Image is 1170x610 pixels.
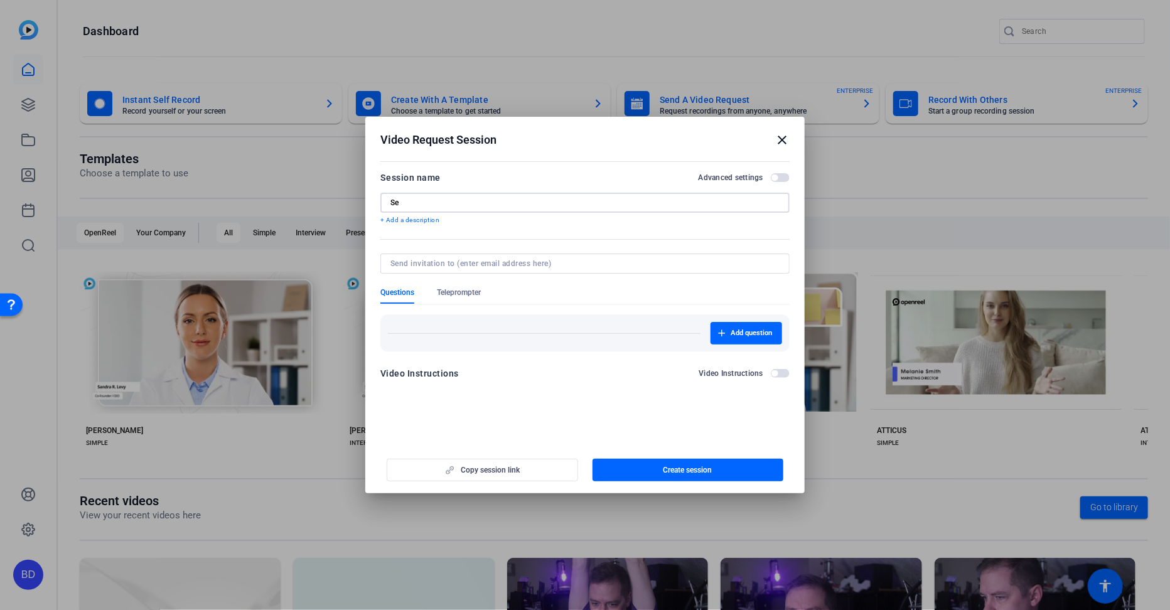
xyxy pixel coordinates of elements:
span: Questions [380,287,414,297]
input: Send invitation to (enter email address here) [390,259,775,269]
span: Add question [731,328,772,338]
button: Create session [593,459,784,481]
h2: Advanced settings [699,173,763,183]
div: Video Instructions [380,366,459,381]
div: Session name [380,170,441,185]
span: Create session [663,465,712,475]
button: Add question [711,322,782,345]
mat-icon: close [775,132,790,147]
input: Enter Session Name [390,198,780,208]
div: Video Request Session [380,132,790,147]
span: Teleprompter [437,287,481,297]
h2: Video Instructions [699,368,764,378]
p: + Add a description [380,215,790,225]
